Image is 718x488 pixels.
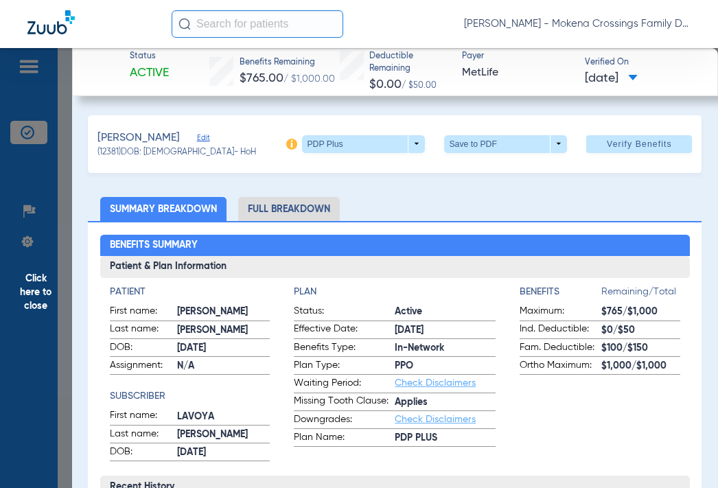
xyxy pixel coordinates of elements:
[110,408,177,425] span: First name:
[100,235,690,257] h2: Benefits Summary
[110,322,177,338] span: Last name:
[110,340,177,357] span: DOB:
[294,285,496,299] h4: Plan
[520,285,601,304] app-breakdown-title: Benefits
[110,427,177,443] span: Last name:
[197,133,209,146] span: Edit
[601,359,680,373] span: $1,000/$1,000
[462,51,572,63] span: Payer
[462,65,572,82] span: MetLife
[294,322,395,338] span: Effective Date:
[294,340,395,357] span: Benefits Type:
[369,78,402,91] span: $0.00
[607,139,672,150] span: Verify Benefits
[601,285,680,304] span: Remaining/Total
[240,72,283,84] span: $765.00
[395,359,496,373] span: PPO
[110,389,270,404] h4: Subscriber
[177,323,270,338] span: [PERSON_NAME]
[395,323,496,338] span: [DATE]
[130,51,169,63] span: Status
[586,135,692,153] button: Verify Benefits
[130,65,169,82] span: Active
[294,358,395,375] span: Plan Type:
[444,135,567,153] button: Save to PDF
[585,70,638,87] span: [DATE]
[464,17,691,31] span: [PERSON_NAME] - Mokena Crossings Family Dental
[601,323,680,338] span: $0/$50
[97,147,256,159] span: (12381) DOB: [DEMOGRAPHIC_DATA] - HoH
[585,57,695,69] span: Verified On
[395,378,476,388] a: Check Disclaimers
[395,395,496,410] span: Applies
[100,256,690,278] h3: Patient & Plan Information
[294,376,395,393] span: Waiting Period:
[601,305,680,319] span: $765/$1,000
[395,341,496,356] span: In-Network
[177,410,270,424] span: LAVOYA
[177,305,270,319] span: [PERSON_NAME]
[110,304,177,321] span: First name:
[286,139,297,150] img: info-icon
[283,74,335,84] span: / $1,000.00
[294,413,395,429] span: Downgrades:
[294,394,395,410] span: Missing Tooth Clause:
[520,358,601,375] span: Ortho Maximum:
[100,197,227,221] li: Summary Breakdown
[97,130,180,147] span: [PERSON_NAME]
[402,82,437,90] span: / $50.00
[177,341,270,356] span: [DATE]
[238,197,340,221] li: Full Breakdown
[302,135,425,153] button: PDP Plus
[520,304,601,321] span: Maximum:
[395,415,476,424] a: Check Disclaimers
[395,305,496,319] span: Active
[110,285,270,299] h4: Patient
[172,10,343,38] input: Search for patients
[520,285,601,299] h4: Benefits
[395,431,496,445] span: PDP PLUS
[110,358,177,375] span: Assignment:
[110,445,177,461] span: DOB:
[177,445,270,460] span: [DATE]
[369,51,450,75] span: Deductible Remaining
[601,341,680,356] span: $100/$150
[27,10,75,34] img: Zuub Logo
[294,304,395,321] span: Status:
[177,359,270,373] span: N/A
[177,428,270,442] span: [PERSON_NAME]
[178,18,191,30] img: Search Icon
[294,430,395,447] span: Plan Name:
[240,57,335,69] span: Benefits Remaining
[520,322,601,338] span: Ind. Deductible:
[520,340,601,357] span: Fam. Deductible:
